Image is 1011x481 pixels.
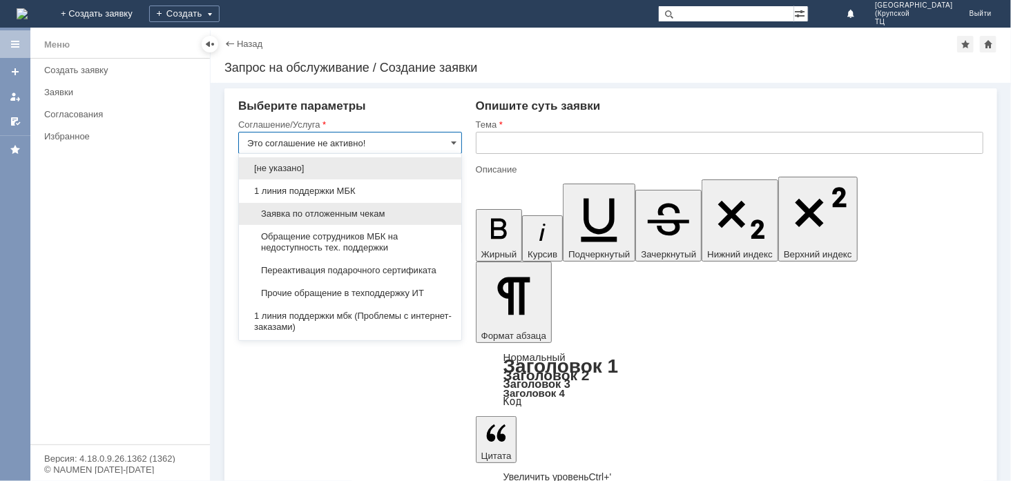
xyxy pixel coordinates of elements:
a: Перейти на домашнюю страницу [17,8,28,19]
span: Обращение сотрудников МБК на недоступность тех. поддержки [247,231,453,253]
a: Заголовок 4 [503,387,565,399]
div: Тема [476,120,981,129]
span: Опишите суть заявки [476,99,601,112]
a: Мои согласования [4,110,26,132]
span: Жирный [481,249,517,259]
span: 1 линия поддержки мбк (Проблемы с интернет-заказами) [247,311,453,333]
div: Согласования [44,109,202,119]
button: Цитата [476,416,517,463]
button: Зачеркнутый [635,190,702,262]
span: Формат абзаца [481,331,546,341]
button: Курсив [522,215,563,262]
a: Код [503,395,522,408]
a: Создать заявку [4,61,26,83]
div: Создать заявку [44,65,202,75]
span: Цитата [481,451,512,461]
div: Заявки [44,87,202,97]
span: [не указано] [247,163,453,174]
span: Выберите параметры [238,99,366,112]
button: Верхний индекс [778,177,858,262]
div: Добавить в избранное [957,36,974,52]
span: 1 линия поддержки МБК [247,186,453,197]
a: Нормальный [503,351,566,363]
a: Заявки [39,81,207,103]
a: Заголовок 1 [503,355,619,377]
span: Подчеркнутый [568,249,630,259]
span: (Крупской [875,10,953,18]
button: Подчеркнутый [563,184,635,262]
span: Расширенный поиск [794,6,808,19]
div: Сделать домашней страницей [980,36,996,52]
button: Формат абзаца [476,262,552,343]
img: logo [17,8,28,19]
div: Запрос на обслуживание / Создание заявки [224,61,997,75]
button: Жирный [476,209,523,262]
div: Формат абзаца [476,353,983,406]
div: Избранное [44,131,186,141]
span: ТЦ [875,18,953,26]
a: Согласования [39,104,207,125]
button: Нижний индекс [702,179,778,262]
a: Заголовок 2 [503,367,590,383]
div: Создать [149,6,220,22]
div: Скрыть меню [202,36,218,52]
div: © NAUMEN [DATE]-[DATE] [44,465,196,474]
a: Заголовок 3 [503,377,570,390]
div: Меню [44,37,70,53]
span: [GEOGRAPHIC_DATA] [875,1,953,10]
span: Заявка по отложенным чекам [247,208,453,219]
a: Мои заявки [4,86,26,108]
span: Нижний индекс [707,249,773,259]
span: Переактивация подарочного сертификата [247,265,453,276]
a: Создать заявку [39,59,207,81]
div: Соглашение/Услуга [238,120,459,129]
span: Прочие обращение в техподдержку ИТ [247,288,453,299]
span: Зачеркнутый [641,249,696,259]
div: Описание [476,165,981,174]
span: Верхний индекс [784,249,852,259]
span: Курсив [528,249,557,259]
div: Версия: 4.18.0.9.26.1362 (1362) [44,454,196,463]
a: Назад [237,39,262,49]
